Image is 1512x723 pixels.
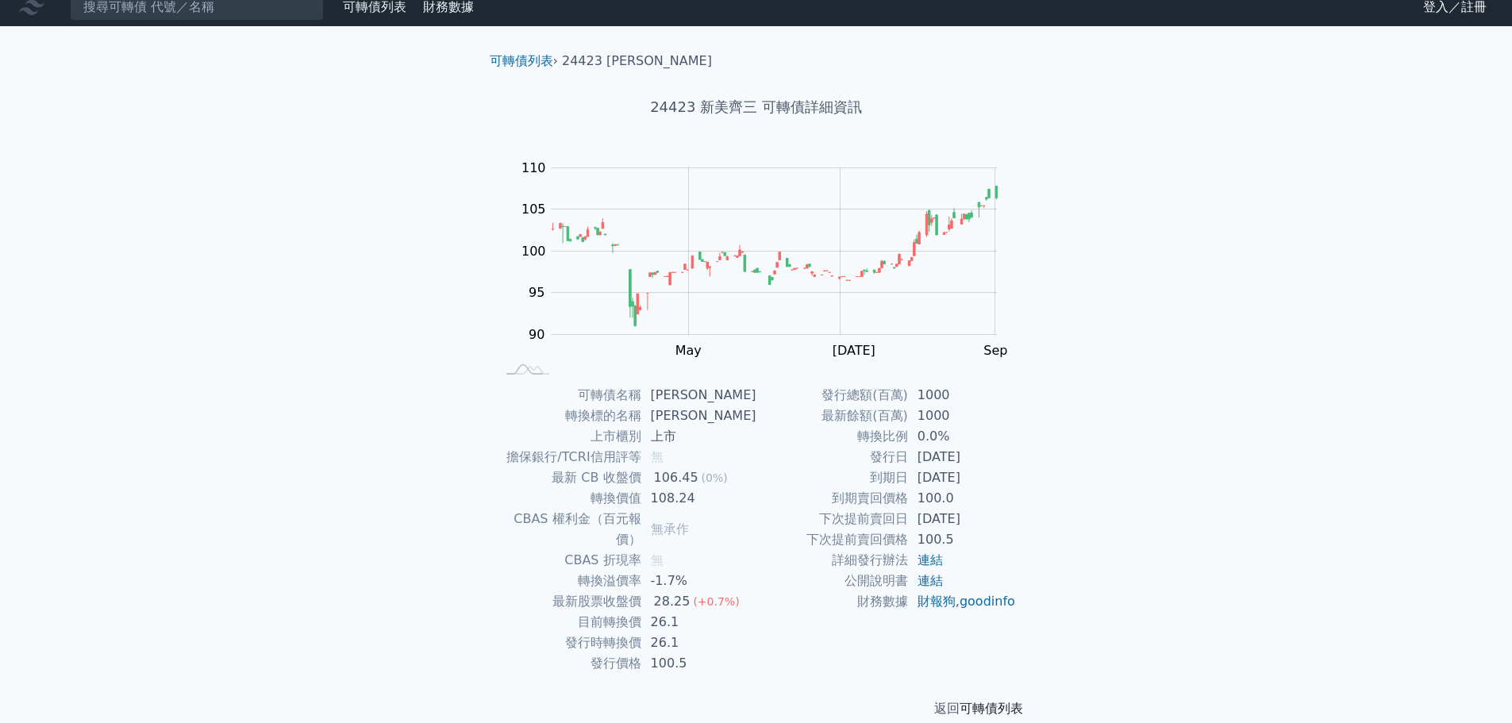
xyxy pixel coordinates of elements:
[490,52,558,71] li: ›
[641,488,756,509] td: 108.24
[908,467,1017,488] td: [DATE]
[477,96,1036,118] h1: 24423 新美齊三 可轉債詳細資訊
[496,591,641,612] td: 最新股票收盤價
[651,467,702,488] div: 106.45
[756,447,908,467] td: 發行日
[496,467,641,488] td: 最新 CB 收盤價
[908,447,1017,467] td: [DATE]
[983,343,1007,358] tspan: Sep
[641,612,756,633] td: 26.1
[490,53,553,68] a: 可轉債列表
[651,521,689,536] span: 無承作
[908,529,1017,550] td: 100.5
[521,244,546,259] tspan: 100
[756,426,908,447] td: 轉換比例
[908,591,1017,612] td: ,
[641,633,756,653] td: 26.1
[918,573,943,588] a: 連結
[496,509,641,550] td: CBAS 權利金（百元報價）
[756,488,908,509] td: 到期賣回價格
[521,160,546,175] tspan: 110
[702,471,728,484] span: (0%)
[496,426,641,447] td: 上市櫃別
[908,385,1017,406] td: 1000
[1433,647,1512,723] iframe: Chat Widget
[641,385,756,406] td: [PERSON_NAME]
[529,327,544,342] tspan: 90
[514,160,1021,358] g: Chart
[496,550,641,571] td: CBAS 折現率
[496,385,641,406] td: 可轉債名稱
[960,701,1023,716] a: 可轉債列表
[1433,647,1512,723] div: 聊天小工具
[529,285,544,300] tspan: 95
[756,529,908,550] td: 下次提前賣回價格
[496,571,641,591] td: 轉換溢價率
[641,571,756,591] td: -1.7%
[908,488,1017,509] td: 100.0
[552,187,997,327] g: Series
[496,653,641,674] td: 發行價格
[908,426,1017,447] td: 0.0%
[477,699,1036,718] p: 返回
[918,594,956,609] a: 財報狗
[908,406,1017,426] td: 1000
[756,571,908,591] td: 公開說明書
[562,52,712,71] li: 24423 [PERSON_NAME]
[960,594,1015,609] a: goodinfo
[496,633,641,653] td: 發行時轉換價
[496,406,641,426] td: 轉換標的名稱
[641,426,756,447] td: 上市
[918,552,943,567] a: 連結
[693,595,739,608] span: (+0.7%)
[521,202,546,217] tspan: 105
[756,591,908,612] td: 財務數據
[675,343,702,358] tspan: May
[496,447,641,467] td: 擔保銀行/TCRI信用評等
[651,591,694,612] div: 28.25
[833,343,875,358] tspan: [DATE]
[651,449,664,464] span: 無
[756,550,908,571] td: 詳細發行辦法
[756,509,908,529] td: 下次提前賣回日
[496,488,641,509] td: 轉換價值
[496,612,641,633] td: 目前轉換價
[651,552,664,567] span: 無
[641,406,756,426] td: [PERSON_NAME]
[756,385,908,406] td: 發行總額(百萬)
[908,509,1017,529] td: [DATE]
[756,406,908,426] td: 最新餘額(百萬)
[756,467,908,488] td: 到期日
[641,653,756,674] td: 100.5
